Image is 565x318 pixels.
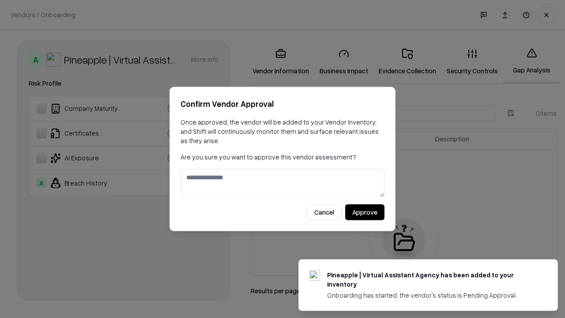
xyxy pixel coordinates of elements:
p: Once approved, the vendor will be added to your Vendor Inventory, and Shift will continuously mon... [181,117,384,145]
p: Are you sure you want to approve this vendor assessment? [181,152,384,162]
div: Pineapple | Virtual Assistant Agency has been added to your inventory [327,270,536,289]
button: Cancel [307,204,342,220]
div: Onboarding has started, the vendor's status is Pending Approval. [327,291,536,300]
h2: Confirm Vendor Approval [181,98,384,110]
img: trypineapple.com [309,270,320,281]
button: Approve [345,204,384,220]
